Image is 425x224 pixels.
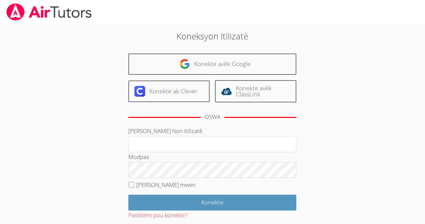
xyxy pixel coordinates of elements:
[128,211,187,219] font: Pwoblèm pou konekte?
[6,3,92,21] img: airtutors_banner-c4298cdbf04f3fff15de1276eac7730deb9818008684d7c2e4769d2f7ddbe033.png
[128,54,296,75] a: Konekte avèk Google
[194,60,251,68] font: Konekte avèk Google
[215,80,296,103] a: Konekte avèk ClassLink
[128,127,202,135] font: [PERSON_NAME] Non itilizatè
[128,211,187,220] button: Pwoblèm pou konekte?
[134,86,145,97] img: clever-logo-6eab21bc6e7a338710f1a6ff85c0baf02591cd810cc4098c63d3a4b26e2feb20.svg
[136,181,196,189] font: [PERSON_NAME] mwen
[128,81,210,102] a: Konekte ak Clever
[179,59,190,69] img: google-logo-50288ca7cdecda66e5e0955fdab243c47b7ad437acaf1139b6f446037453330a.svg
[221,86,232,97] img: classlink-logo-d6bb404cc1216ec64c9a2012d9dc4662098be43eaf13dc465df04b49fa7ab582.svg
[205,113,220,121] font: OSWA
[149,87,198,95] font: Konekte ak Clever
[128,153,149,161] font: Modpas
[236,84,272,98] font: Konekte avèk ClassLink
[176,30,248,42] font: Koneksyon Itilizatè
[128,195,296,211] input: Konekte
